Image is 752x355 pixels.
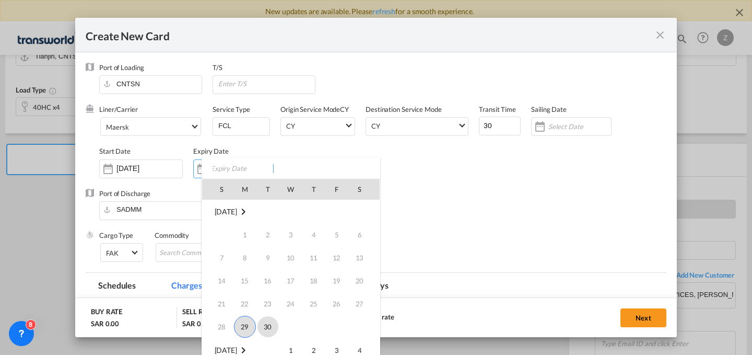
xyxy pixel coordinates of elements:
[256,315,279,339] td: Tuesday September 30 2025
[279,292,302,315] td: Wednesday September 24 2025
[202,246,233,269] td: Sunday September 7 2025
[325,223,348,246] td: Friday September 5 2025
[279,223,302,246] td: Wednesday September 3 2025
[302,292,325,315] td: Thursday September 25 2025
[202,223,380,246] tr: Week 1
[202,200,380,224] tr: Week undefined
[202,292,380,315] tr: Week 4
[325,292,348,315] td: Friday September 26 2025
[256,292,279,315] td: Tuesday September 23 2025
[202,200,380,224] td: September 2025
[202,269,233,292] td: Sunday September 14 2025
[348,292,380,315] td: Saturday September 27 2025
[202,292,233,315] td: Sunday September 21 2025
[233,269,256,292] td: Monday September 15 2025
[325,246,348,269] td: Friday September 12 2025
[215,208,237,216] span: [DATE]
[202,315,233,339] td: Sunday September 28 2025
[302,246,325,269] td: Thursday September 11 2025
[234,316,256,338] span: 29
[348,223,380,246] td: Saturday September 6 2025
[348,179,380,200] th: S
[279,269,302,292] td: Wednesday September 17 2025
[256,179,279,200] th: T
[233,246,256,269] td: Monday September 8 2025
[233,292,256,315] td: Monday September 22 2025
[202,315,380,339] tr: Week 5
[302,179,325,200] th: T
[279,179,302,200] th: W
[279,246,302,269] td: Wednesday September 10 2025
[302,269,325,292] td: Thursday September 18 2025
[256,223,279,246] td: Tuesday September 2 2025
[257,316,278,337] span: 30
[348,246,380,269] td: Saturday September 13 2025
[233,223,256,246] td: Monday September 1 2025
[302,223,325,246] td: Thursday September 4 2025
[348,269,380,292] td: Saturday September 20 2025
[202,179,233,200] th: S
[202,246,380,269] tr: Week 2
[325,179,348,200] th: F
[215,346,237,355] span: [DATE]
[202,269,380,292] tr: Week 3
[233,315,256,339] td: Monday September 29 2025
[233,179,256,200] th: M
[256,246,279,269] td: Tuesday September 9 2025
[256,269,279,292] td: Tuesday September 16 2025
[325,269,348,292] td: Friday September 19 2025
